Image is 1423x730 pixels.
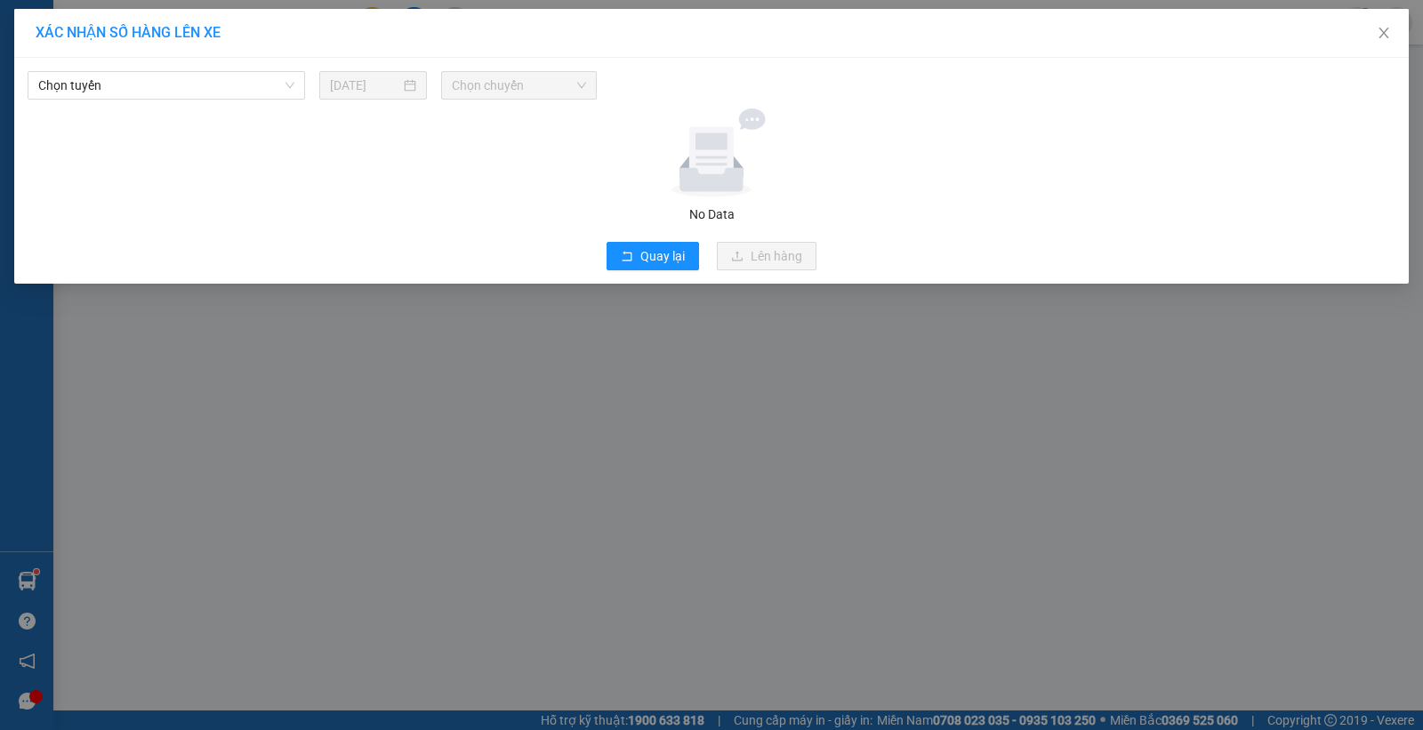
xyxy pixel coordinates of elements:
[717,242,816,270] button: uploadLên hàng
[1359,9,1409,59] button: Close
[36,24,221,41] span: XÁC NHẬN SỐ HÀNG LÊN XE
[640,246,685,266] span: Quay lại
[621,250,633,264] span: rollback
[26,205,1397,224] div: No Data
[1377,26,1391,40] span: close
[38,72,294,99] span: Chọn tuyến
[330,76,400,95] input: 15/08/2025
[452,72,586,99] span: Chọn chuyến
[607,242,699,270] button: rollbackQuay lại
